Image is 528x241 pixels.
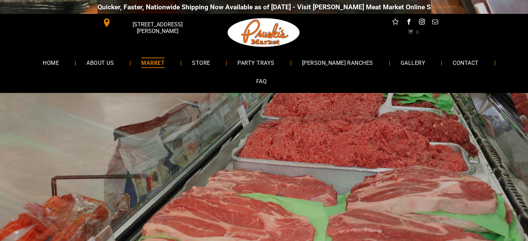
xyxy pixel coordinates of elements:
span: 0 [416,29,419,34]
a: PARTY TRAYS [227,53,285,72]
a: facebook [404,17,413,28]
a: MARKET [131,53,175,72]
a: [STREET_ADDRESS][PERSON_NAME] [98,17,204,28]
a: FAQ [246,72,277,91]
a: CONTACT [442,53,489,72]
a: email [430,17,439,28]
img: Pruski-s+Market+HQ+Logo2-1920w.png [226,14,301,51]
a: [PERSON_NAME] RANCHES [292,53,384,72]
a: ABOUT US [76,53,124,72]
span: [STREET_ADDRESS][PERSON_NAME] [112,18,202,38]
a: GALLERY [390,53,436,72]
a: HOME [32,53,69,72]
a: STORE [182,53,220,72]
a: instagram [417,17,426,28]
a: Social network [391,17,400,28]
